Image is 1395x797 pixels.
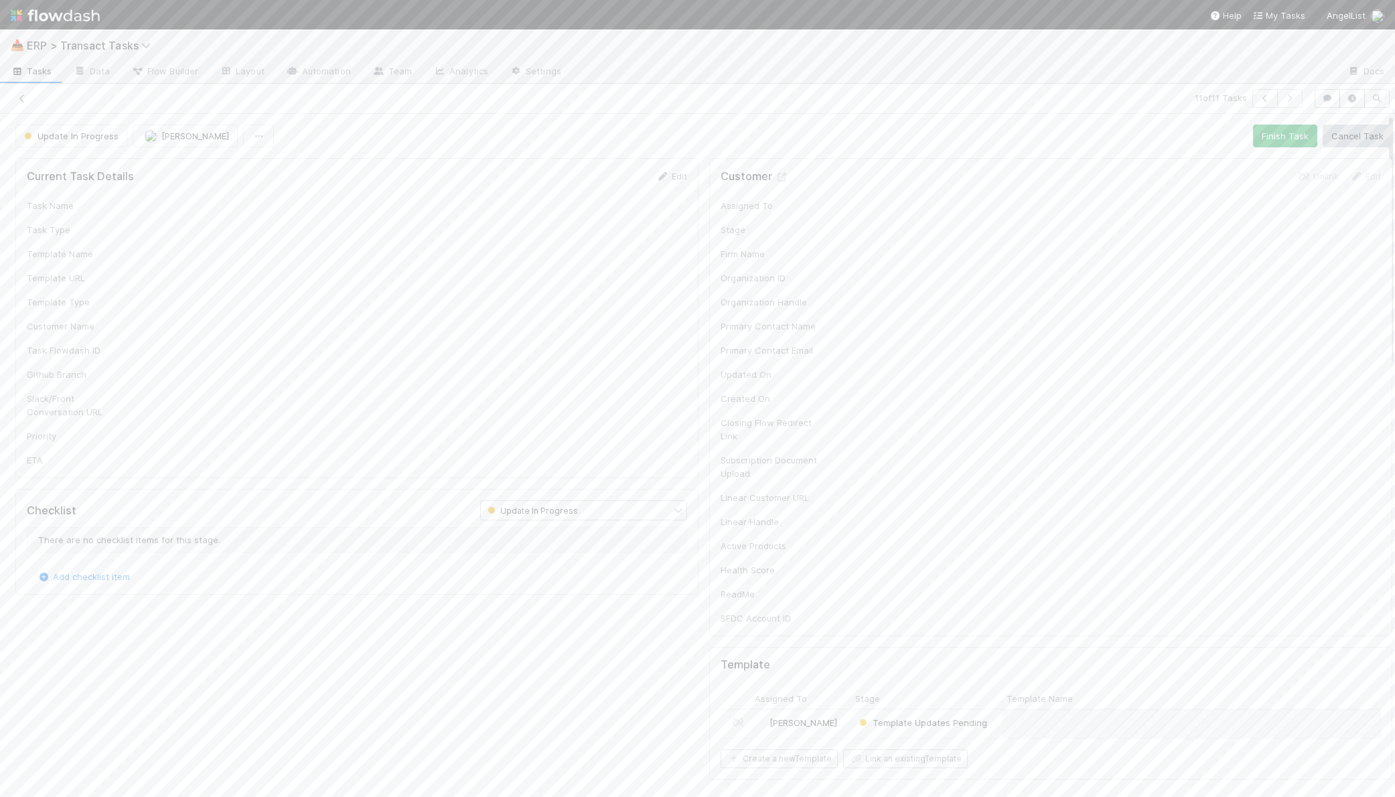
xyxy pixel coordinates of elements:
[721,749,838,768] button: Create a newTemplate
[1209,9,1242,22] div: Help
[755,692,807,705] span: Assigned To
[27,295,127,309] div: Template Type
[721,491,821,504] div: Linear Customer URL
[27,223,127,236] div: Task Type
[209,62,275,83] a: Layout
[27,368,127,381] div: Github Branch
[131,64,198,78] span: Flow Builder
[11,64,52,78] span: Tasks
[721,392,821,405] div: Created On
[161,131,229,141] span: [PERSON_NAME]
[1371,9,1384,23] img: avatar_ec9c1780-91d7-48bb-898e-5f40cebd5ff8.png
[144,129,157,143] img: avatar_ec9c1780-91d7-48bb-898e-5f40cebd5ff8.png
[121,62,209,83] a: Flow Builder
[721,368,821,381] div: Updated On
[27,199,127,212] div: Task Name
[1327,10,1366,21] span: AngelList
[27,504,76,518] h5: Checklist
[11,40,24,51] span: 📥
[499,62,572,83] a: Settings
[1253,125,1317,147] button: Finish Task
[721,658,770,672] h5: Template
[1337,62,1395,83] a: Docs
[275,62,362,83] a: Automation
[27,344,127,357] div: Task Flowdash ID
[721,295,821,309] div: Organization Handle
[721,247,821,261] div: Firm Name
[11,4,100,27] img: logo-inverted-e16ddd16eac7371096b0.svg
[27,271,127,285] div: Template URL
[1252,10,1305,21] span: My Tasks
[721,199,821,212] div: Assigned To
[27,429,127,443] div: Priority
[1323,125,1392,147] button: Cancel Task
[423,62,499,83] a: Analytics
[721,515,821,528] div: Linear Handle
[857,716,987,729] div: Template Updates Pending
[21,131,119,141] span: Update In Progress
[362,62,423,83] a: Team
[721,344,821,357] div: Primary Contact Email
[757,717,767,728] img: avatar_ec9c1780-91d7-48bb-898e-5f40cebd5ff8.png
[721,416,821,443] div: Closing Flow Redirect Link
[27,247,127,261] div: Template Name
[1007,692,1073,705] span: Template Name
[721,170,788,184] h5: Customer
[857,717,987,728] span: Template Updates Pending
[721,563,821,577] div: Health Score
[721,539,821,553] div: Active Products
[721,611,821,625] div: SFDC Account ID
[1297,171,1339,182] a: Unlink
[721,319,821,333] div: Primary Contact Name
[721,453,821,480] div: Subscription Document Upload
[37,571,130,582] a: Add checklist item
[843,749,968,768] button: Link an existingTemplate
[721,587,821,601] div: ReadMe
[855,692,880,705] span: Stage
[769,717,837,728] span: [PERSON_NAME]
[27,453,127,467] div: ETA
[27,39,157,52] span: ERP > Transact Tasks
[27,527,687,553] div: There are no checklist items for this stage.
[1195,91,1247,104] span: 11 of 11 Tasks
[756,716,837,729] div: [PERSON_NAME]
[133,125,238,147] button: [PERSON_NAME]
[1252,9,1305,22] a: My Tasks
[1349,171,1381,182] a: Edit
[63,62,121,83] a: Data
[27,170,134,184] h5: Current Task Details
[656,171,687,182] a: Edit
[15,125,127,147] button: Update In Progress
[27,392,127,419] div: Slack/Front Conversation URL
[721,271,821,285] div: Organization ID
[485,506,578,516] span: Update In Progress
[27,319,127,333] div: Customer Name
[721,223,821,236] div: Stage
